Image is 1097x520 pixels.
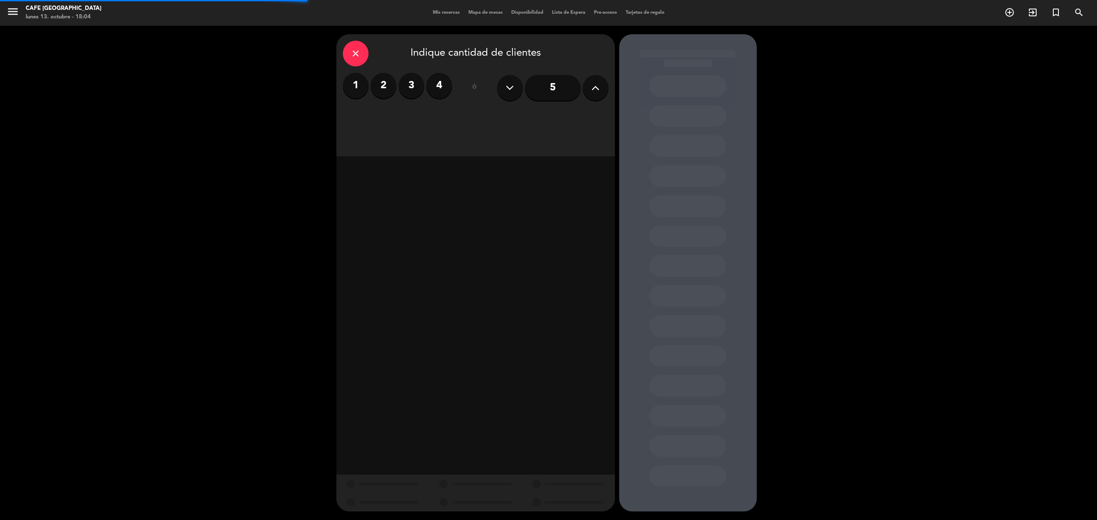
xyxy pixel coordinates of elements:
label: 4 [426,73,452,99]
span: Tarjetas de regalo [621,10,669,15]
i: turned_in_not [1051,7,1061,18]
div: lunes 13. octubre - 18:04 [26,13,102,21]
i: add_circle_outline [1004,7,1015,18]
div: ó [461,73,489,103]
span: Mis reservas [429,10,464,15]
i: exit_to_app [1028,7,1038,18]
button: menu [6,5,19,21]
i: search [1074,7,1084,18]
span: Disponibilidad [507,10,548,15]
label: 2 [371,73,396,99]
span: Pre-acceso [590,10,621,15]
i: close [351,48,361,59]
div: Cafe [GEOGRAPHIC_DATA] [26,4,102,13]
span: Lista de Espera [548,10,590,15]
label: 1 [343,73,369,99]
span: Mapa de mesas [464,10,507,15]
label: 3 [399,73,424,99]
div: Indique cantidad de clientes [343,41,608,66]
i: menu [6,5,19,18]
